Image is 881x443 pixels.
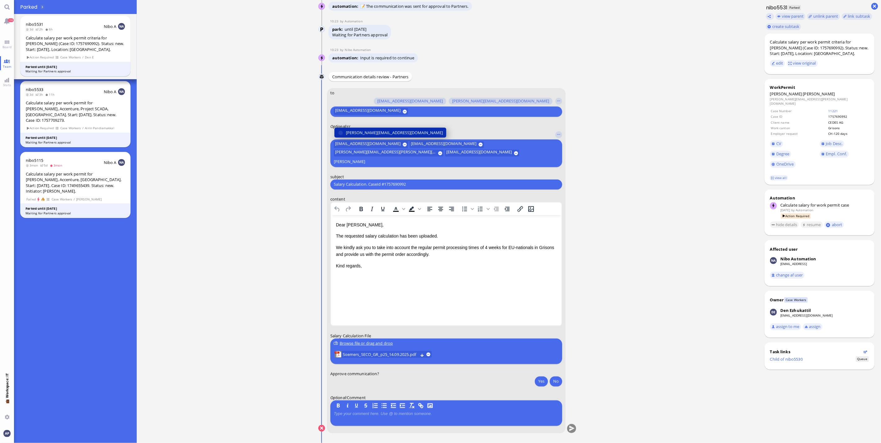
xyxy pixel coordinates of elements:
[770,356,803,362] a: Child of nibo5530
[330,124,346,129] span: Optional
[50,163,64,167] span: 3mon
[535,376,548,386] button: Yes
[73,197,75,202] span: /
[826,151,847,157] span: Empl. Conf.
[776,141,781,146] span: CV
[848,13,871,19] span: link subtask
[85,126,115,131] span: Airin Pandiamakkal
[424,204,435,213] button: Align left
[26,171,125,194] div: Calculate salary per work permit for [PERSON_NAME], Accenture, [GEOGRAPHIC_DATA]. Start: [DATE]. ...
[330,395,347,400] em: :
[40,163,50,167] span: 5d
[319,55,325,62] img: Nibo Automation
[1,64,13,69] span: Team
[771,114,828,119] td: Case ID
[828,109,838,113] a: 11221
[340,19,345,23] span: by
[378,204,388,213] button: Underline
[791,208,795,212] span: by
[334,141,408,148] button: [EMAIL_ADDRESS][DOMAIN_NAME]
[411,141,476,148] span: [EMAIL_ADDRESS][DOMAIN_NAME]
[776,151,790,157] span: Degree
[803,91,835,97] span: [PERSON_NAME]
[475,204,491,213] div: Numbered list
[340,48,345,52] span: by
[526,204,536,213] button: Insert/edit image
[41,5,43,9] span: 3
[770,246,798,252] div: Affected user
[5,398,9,412] span: 💼 Workspace: IT
[770,60,785,67] button: edit
[82,55,84,60] span: /
[780,308,811,313] div: Den Ezhukattil
[377,99,443,104] span: [EMAIL_ADDRESS][DOMAIN_NAME]
[60,126,81,131] span: Case Workers
[25,65,125,69] div: Parked until [DATE]
[787,60,818,67] button: view original
[334,108,408,115] button: [EMAIL_ADDRESS][DOMAIN_NAME]
[374,98,446,105] button: [EMAIL_ADDRESS][DOMAIN_NAME]
[796,208,814,212] span: automation@bluelakelegal.com
[764,4,788,11] h1: nibo5531
[362,402,369,409] button: S
[331,215,562,325] iframe: Rich Text Area
[335,141,401,148] span: [EMAIL_ADDRESS][DOMAIN_NAME]
[8,18,14,22] span: 138
[771,120,828,125] td: Client name
[446,204,457,213] button: Align right
[770,97,869,106] dd: [PERSON_NAME][EMAIL_ADDRESS][PERSON_NAME][DOMAIN_NAME]
[330,395,346,400] span: Optional
[26,92,35,97] span: 3d
[356,204,366,213] button: Bold
[820,151,849,158] a: Empl. Conf.
[807,13,840,20] button: unlink parent
[85,55,94,60] span: Den E
[770,151,791,158] a: Degree
[332,204,342,213] button: Undo
[118,88,125,95] img: NA
[427,352,431,356] button: remove
[780,256,816,262] div: Nibo Automation
[26,100,125,123] div: Calculate salary per work permit for [PERSON_NAME], Accenture, Project SCADA, [GEOGRAPHIC_DATA]. ...
[347,124,351,129] span: cc
[864,350,868,354] button: Show flow diagram
[449,98,553,105] button: [PERSON_NAME][EMAIL_ADDRESS][DOMAIN_NAME]
[770,349,862,354] div: Task links
[334,128,446,138] button: [PERSON_NAME][EMAIL_ADDRESS][DOMAIN_NAME]
[26,35,125,53] div: Calculate salary per work permit criteria for [PERSON_NAME] (Case ID: 1757690992). Status: new. S...
[318,425,325,432] button: Cancel
[766,23,801,30] button: create subtask
[770,91,802,97] span: [PERSON_NAME]
[842,13,872,20] task-group-action-menu: link subtask
[345,48,371,52] span: automation@nibo.ai
[856,356,869,362] span: Status
[770,323,801,330] button: assign to me
[330,124,347,129] em: :
[26,158,43,163] a: nibo5115
[334,340,559,347] div: Browse file or drag and drop
[353,402,360,409] button: U
[330,196,345,202] span: content
[334,150,443,157] button: [PERSON_NAME][EMAIL_ADDRESS][PERSON_NAME][DOMAIN_NAME]
[801,221,823,228] button: resume
[803,323,823,330] button: assign
[770,257,777,264] img: Nibo Automation
[770,39,869,57] div: Calculate salary per work permit criteria for [PERSON_NAME] (Case ID: 1757690992). Status: new. S...
[330,371,379,376] span: Approve communication?
[826,141,843,146] span: Job Desc.
[25,206,125,211] div: Parked until [DATE]
[76,197,102,202] span: [PERSON_NAME]
[35,92,45,97] span: 3h
[25,69,125,74] div: Waiting for Partners approval
[319,3,325,10] img: Nibo Automation
[2,83,12,87] span: Stats
[343,351,418,358] a: View Soemers_SECO_GR_p25_14.09.2025.pdf
[780,262,807,266] a: [EMAIL_ADDRESS]
[335,351,342,358] img: Soemers_SECO_GR_p25_14.09.2025.pdf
